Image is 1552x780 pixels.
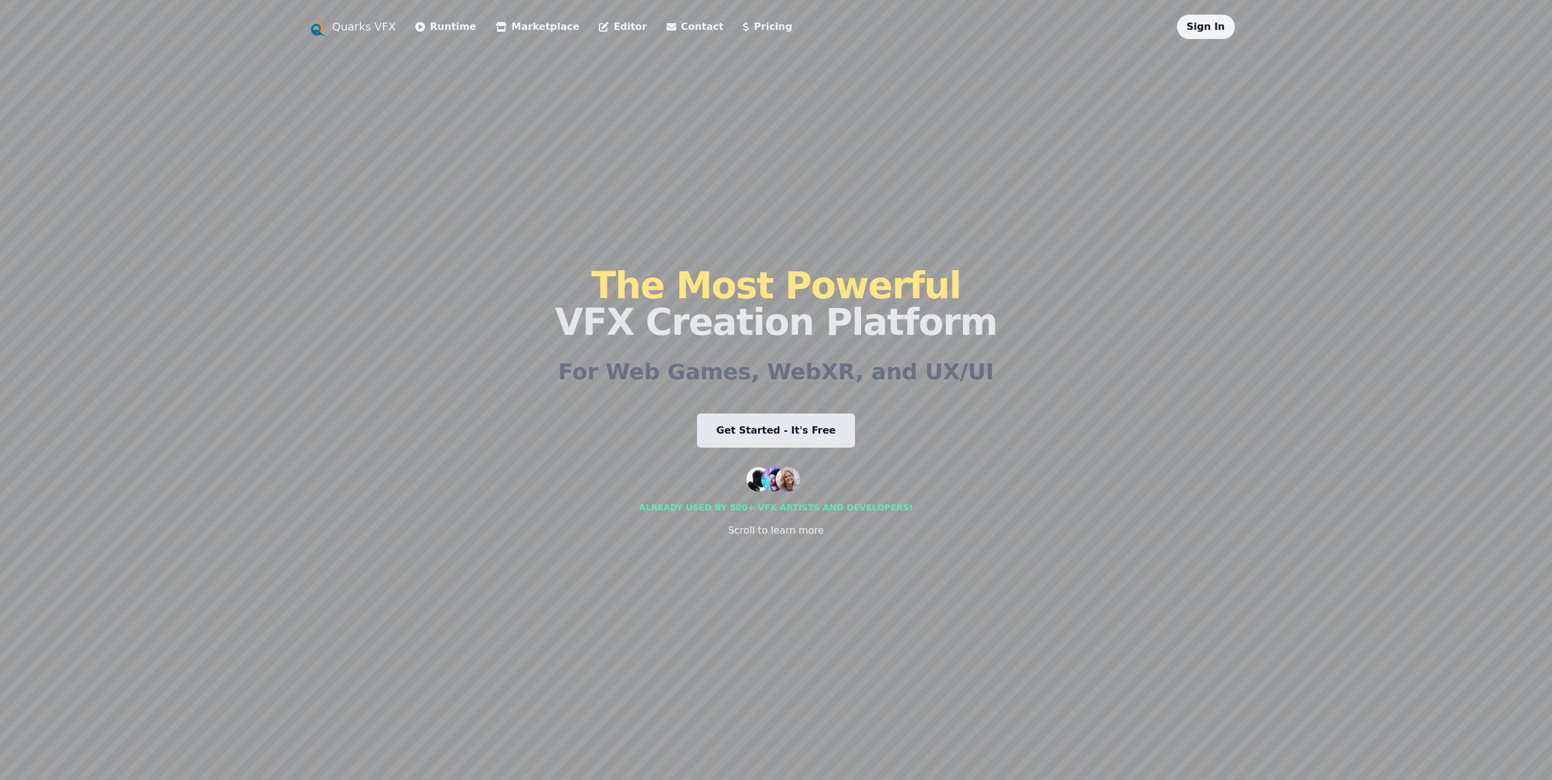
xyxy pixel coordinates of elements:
[599,20,646,34] a: Editor
[558,360,994,384] h2: For Web Games, WebXR, and UX/UI
[761,467,785,492] img: customer 2
[743,20,792,34] a: Pricing
[697,413,856,448] a: Get Started - It's Free
[332,18,396,35] a: Quarks VFX
[667,20,724,34] a: Contact
[591,264,960,307] span: The Most Powerful
[639,501,913,513] div: Already used by 500+ vfx artists and developers!
[1187,21,1225,32] a: Sign In
[415,20,476,34] a: Runtime
[496,20,579,34] a: Marketplace
[728,523,824,538] div: Scroll to learn more
[746,467,771,492] img: customer 1
[555,267,997,340] h1: VFX Creation Platform
[776,467,800,492] img: customer 3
